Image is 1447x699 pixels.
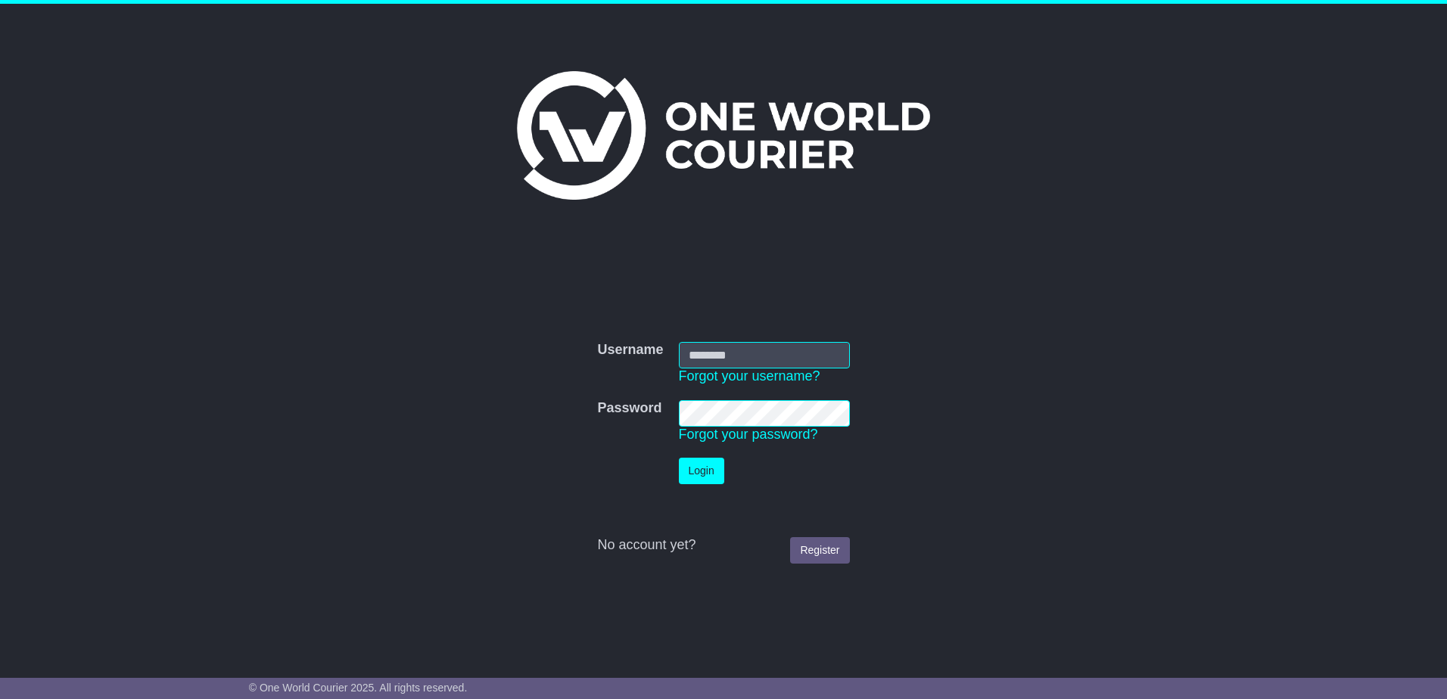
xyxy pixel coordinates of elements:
label: Username [597,342,663,359]
span: © One World Courier 2025. All rights reserved. [249,682,468,694]
label: Password [597,400,661,417]
button: Login [679,458,724,484]
div: No account yet? [597,537,849,554]
a: Register [790,537,849,564]
img: One World [517,71,930,200]
a: Forgot your password? [679,427,818,442]
a: Forgot your username? [679,368,820,384]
